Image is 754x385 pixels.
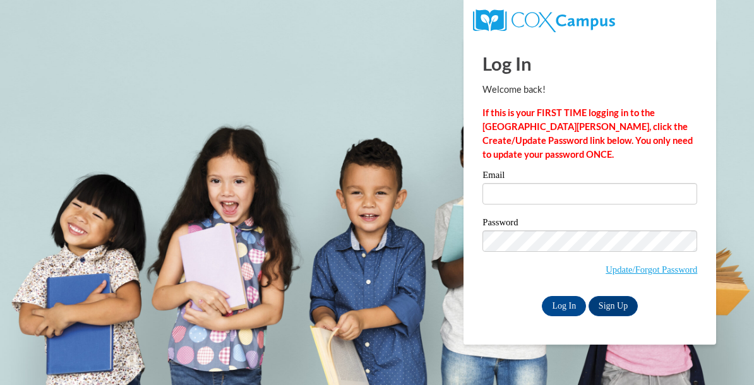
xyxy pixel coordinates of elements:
[482,83,697,97] p: Welcome back!
[482,50,697,76] h1: Log In
[482,107,693,160] strong: If this is your FIRST TIME logging in to the [GEOGRAPHIC_DATA][PERSON_NAME], click the Create/Upd...
[482,218,697,230] label: Password
[589,296,638,316] a: Sign Up
[482,170,697,183] label: Email
[606,264,697,275] a: Update/Forgot Password
[542,296,586,316] input: Log In
[473,9,614,32] img: COX Campus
